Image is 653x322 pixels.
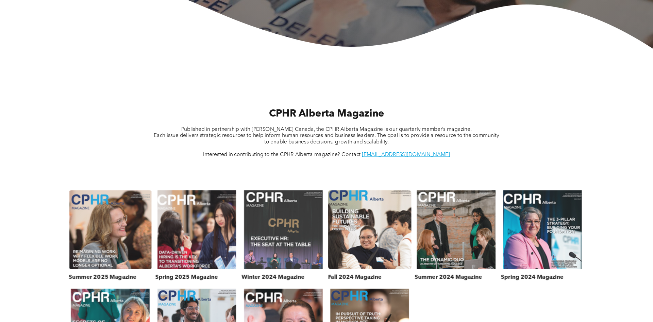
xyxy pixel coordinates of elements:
h3: Spring 2025 Magazine [155,274,218,280]
h3: Fall 2024 Magazine [328,274,382,280]
span: Published in partnership with [PERSON_NAME] Canada, the CPHR Alberta Magazine is our quarterly me... [181,127,471,132]
span: Each issue delivers strategic resources to help inform human resources and business leaders. The ... [154,133,499,144]
span: Interested in contributing to the CPHR Alberta magazine? Contact [203,152,361,157]
h3: Summer 2025 Magazine [69,274,136,280]
h3: Winter 2024 Magazine [241,274,304,280]
h3: Spring 2024 Magazine [501,274,564,280]
a: [EMAIL_ADDRESS][DOMAIN_NAME] [362,152,450,157]
h3: Summer 2024 Magazine [415,274,482,280]
span: CPHR Alberta Magazine [269,109,384,119]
